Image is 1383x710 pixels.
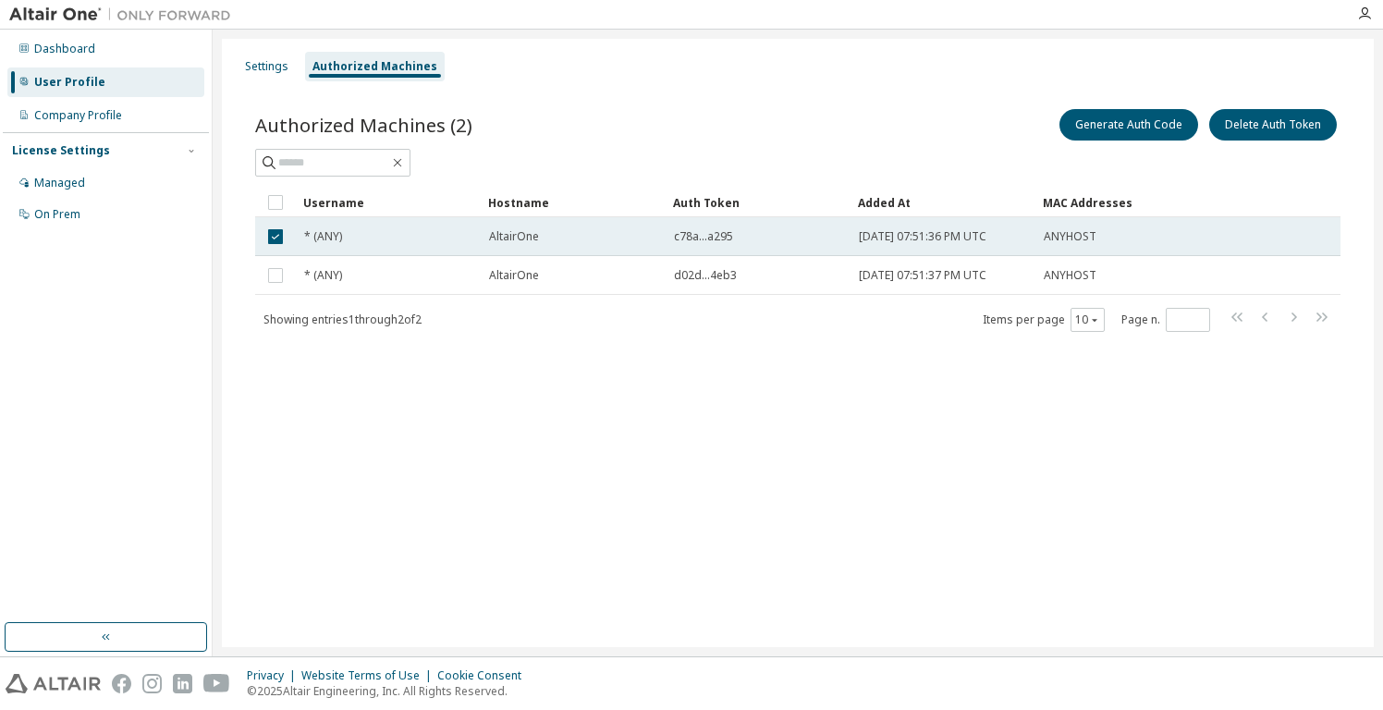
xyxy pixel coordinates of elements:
div: Privacy [247,668,301,683]
span: [DATE] 07:51:36 PM UTC [859,229,986,244]
img: Altair One [9,6,240,24]
img: instagram.svg [142,674,162,693]
button: 10 [1075,312,1100,327]
div: Authorized Machines [312,59,437,74]
p: © 2025 Altair Engineering, Inc. All Rights Reserved. [247,683,532,699]
div: Cookie Consent [437,668,532,683]
img: linkedin.svg [173,674,192,693]
div: License Settings [12,143,110,158]
div: Website Terms of Use [301,668,437,683]
div: Added At [858,188,1028,217]
div: Dashboard [34,42,95,56]
button: Generate Auth Code [1059,109,1198,141]
div: MAC Addresses [1043,188,1146,217]
span: AltairOne [489,268,539,283]
span: * (ANY) [304,229,342,244]
span: Authorized Machines (2) [255,112,472,138]
span: ANYHOST [1044,268,1096,283]
div: Company Profile [34,108,122,123]
div: Hostname [488,188,658,217]
div: On Prem [34,207,80,222]
span: AltairOne [489,229,539,244]
span: ANYHOST [1044,229,1096,244]
img: youtube.svg [203,674,230,693]
div: Username [303,188,473,217]
button: Delete Auth Token [1209,109,1337,141]
div: User Profile [34,75,105,90]
span: Items per page [983,308,1105,332]
div: Auth Token [673,188,843,217]
span: Page n. [1121,308,1210,332]
span: * (ANY) [304,268,342,283]
div: Managed [34,176,85,190]
img: facebook.svg [112,674,131,693]
span: c78a...a295 [674,229,733,244]
span: d02d...4eb3 [674,268,737,283]
img: altair_logo.svg [6,674,101,693]
div: Settings [245,59,288,74]
span: Showing entries 1 through 2 of 2 [263,312,422,327]
span: [DATE] 07:51:37 PM UTC [859,268,986,283]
